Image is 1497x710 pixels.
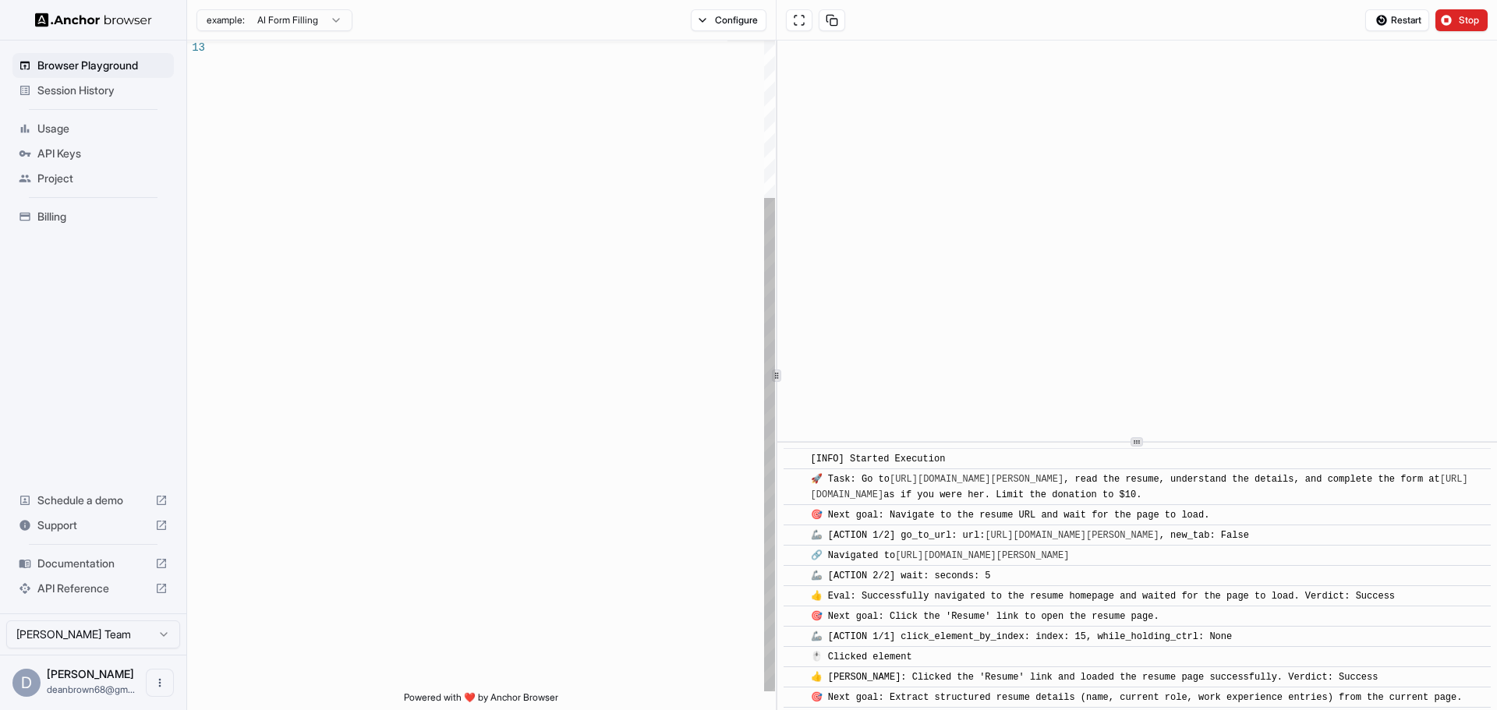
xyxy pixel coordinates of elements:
[791,548,799,563] span: ​
[811,591,1396,602] span: 👍 Eval: Successfully navigated to the resume homepage and waited for the page to load. Verdict: S...
[791,629,799,645] span: ​
[35,12,152,27] img: Anchor Logo
[12,78,174,103] div: Session History
[37,517,149,533] span: Support
[811,474,1468,500] span: 🚀 Task: Go to , read the resume, understand the details, and complete the form at as if you were ...
[187,41,205,55] div: 13
[890,474,1063,485] a: [URL][DOMAIN_NAME][PERSON_NAME]
[47,684,135,695] span: deanbrown68@gmail.com
[811,652,912,662] span: 🖱️ Clicked element
[37,209,168,224] span: Billing
[811,631,1233,642] span: 🦾 [ACTION 1/1] click_element_by_index: index: 15, while_holding_ctrl: None
[791,568,799,584] span: ​
[37,493,149,508] span: Schedule a demo
[12,576,174,601] div: API Reference
[1459,14,1481,26] span: Stop
[791,649,799,665] span: ​
[811,510,1210,521] span: 🎯 Next goal: Navigate to the resume URL and wait for the page to load.
[1435,9,1488,31] button: Stop
[12,204,174,229] div: Billing
[12,141,174,166] div: API Keys
[12,488,174,513] div: Schedule a demo
[791,588,799,604] span: ​
[985,530,1159,541] a: [URL][DOMAIN_NAME][PERSON_NAME]
[786,9,812,31] button: Open in full screen
[811,550,1075,561] span: 🔗 Navigated to
[791,472,799,487] span: ​
[811,530,1249,541] span: 🦾 [ACTION 1/2] go_to_url: url: , new_tab: False
[12,669,41,697] div: D
[811,611,1159,622] span: 🎯 Next goal: Click the 'Resume' link to open the resume page.
[207,14,245,26] span: example:
[12,53,174,78] div: Browser Playground
[146,669,174,697] button: Open menu
[791,507,799,523] span: ​
[791,609,799,624] span: ​
[12,551,174,576] div: Documentation
[37,171,168,186] span: Project
[811,672,1378,683] span: 👍 [PERSON_NAME]: Clicked the 'Resume' link and loaded the resume page successfully. Verdict: Success
[791,690,799,705] span: ​
[791,528,799,543] span: ​
[811,454,946,465] span: [INFO] Started Execution
[811,474,1468,500] a: [URL][DOMAIN_NAME]
[12,166,174,191] div: Project
[37,58,168,73] span: Browser Playground
[37,83,168,98] span: Session History
[47,667,134,680] span: Dean Brown
[811,570,991,581] span: 🦾 [ACTION 2/2] wait: seconds: 5
[1391,14,1421,26] span: Restart
[12,513,174,538] div: Support
[37,556,149,571] span: Documentation
[1365,9,1429,31] button: Restart
[37,121,168,136] span: Usage
[819,9,845,31] button: Copy session ID
[37,146,168,161] span: API Keys
[691,9,766,31] button: Configure
[37,581,149,596] span: API Reference
[811,692,1463,703] span: 🎯 Next goal: Extract structured resume details (name, current role, work experience entries) from...
[12,116,174,141] div: Usage
[895,550,1069,561] a: [URL][DOMAIN_NAME][PERSON_NAME]
[404,691,558,710] span: Powered with ❤️ by Anchor Browser
[791,451,799,467] span: ​
[791,669,799,685] span: ​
